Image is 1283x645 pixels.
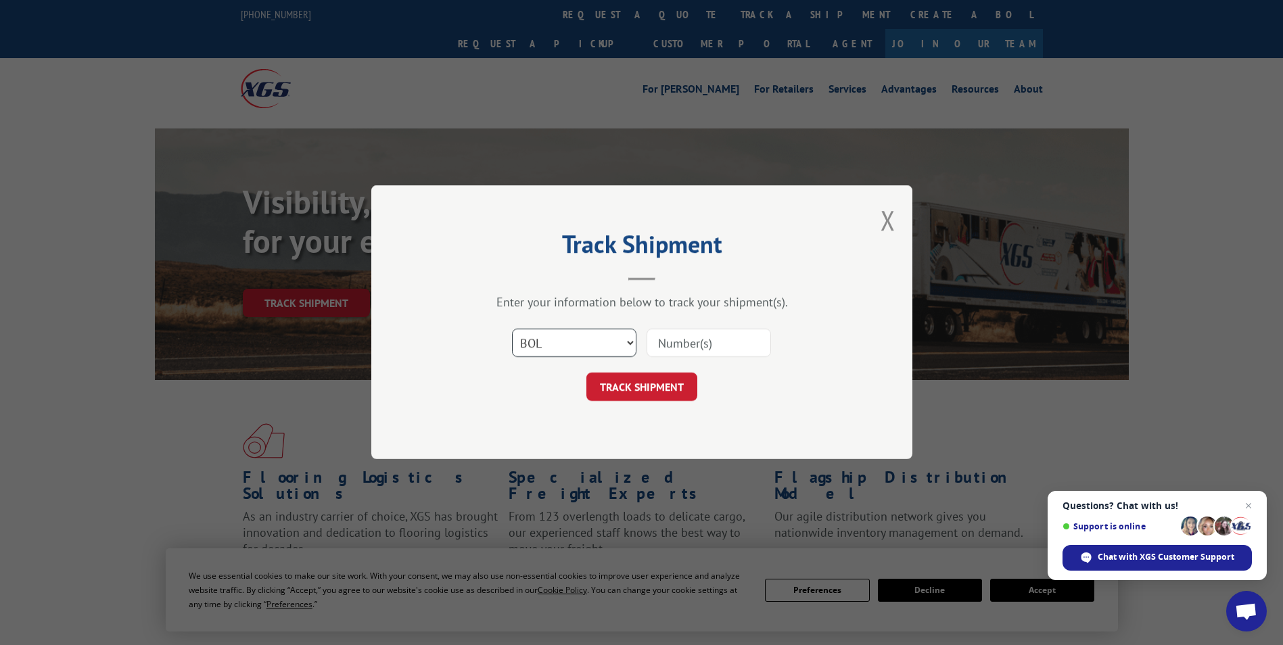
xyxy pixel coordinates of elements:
[647,329,771,358] input: Number(s)
[1063,500,1252,511] span: Questions? Chat with us!
[1063,521,1176,531] span: Support is online
[1240,498,1257,514] span: Close chat
[439,235,845,260] h2: Track Shipment
[1226,591,1267,631] div: Open chat
[586,373,697,402] button: TRACK SHIPMENT
[1063,545,1252,571] div: Chat with XGS Customer Support
[881,202,895,238] button: Close modal
[1098,551,1234,563] span: Chat with XGS Customer Support
[439,295,845,310] div: Enter your information below to track your shipment(s).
